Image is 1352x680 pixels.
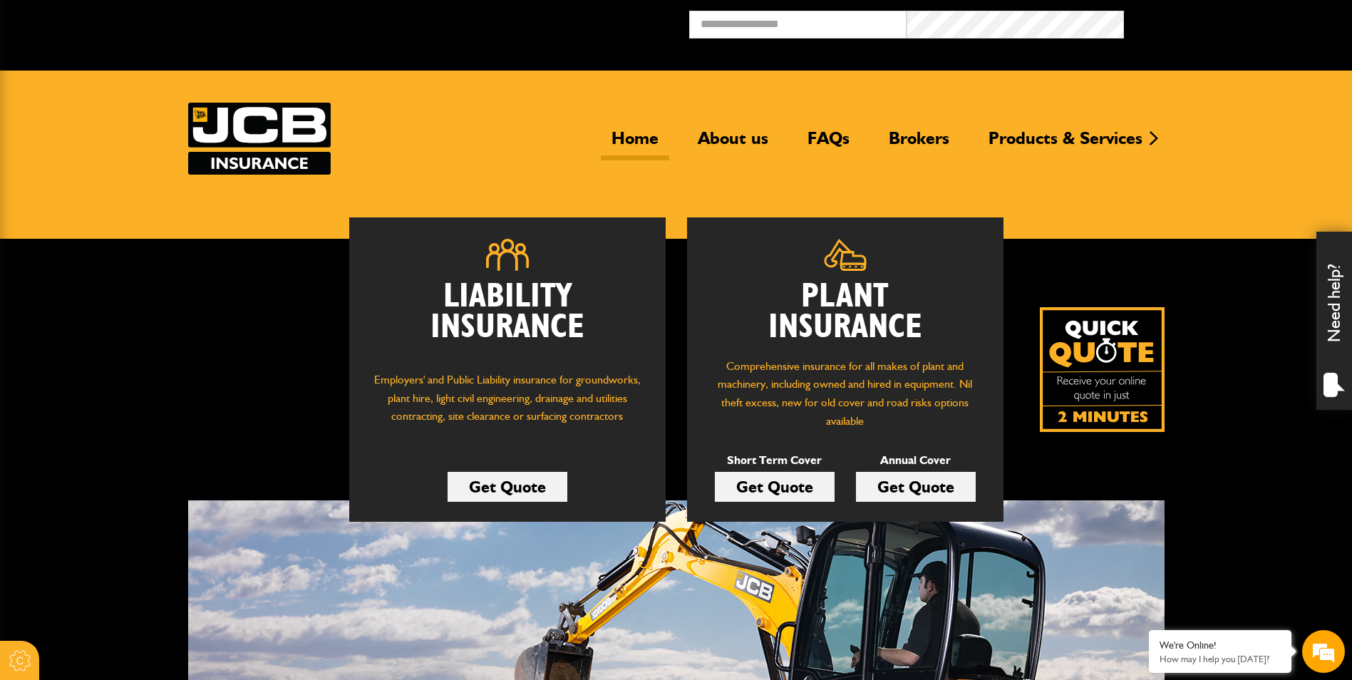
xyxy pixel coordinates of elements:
img: JCB Insurance Services logo [188,103,331,175]
p: Comprehensive insurance for all makes of plant and machinery, including owned and hired in equipm... [708,357,982,430]
div: We're Online! [1160,639,1281,651]
p: Annual Cover [856,451,976,470]
a: FAQs [797,128,860,160]
button: Broker Login [1124,11,1341,33]
a: Home [601,128,669,160]
div: Need help? [1316,232,1352,410]
a: About us [687,128,779,160]
p: How may I help you today? [1160,654,1281,664]
a: JCB Insurance Services [188,103,331,175]
p: Employers' and Public Liability insurance for groundworks, plant hire, light civil engineering, d... [371,371,644,439]
a: Brokers [878,128,960,160]
a: Get Quote [448,472,567,502]
a: Products & Services [978,128,1153,160]
p: Short Term Cover [715,451,835,470]
a: Get Quote [715,472,835,502]
h2: Liability Insurance [371,282,644,357]
a: Get Quote [856,472,976,502]
a: Get your insurance quote isn just 2-minutes [1040,307,1165,432]
img: Quick Quote [1040,307,1165,432]
h2: Plant Insurance [708,282,982,343]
